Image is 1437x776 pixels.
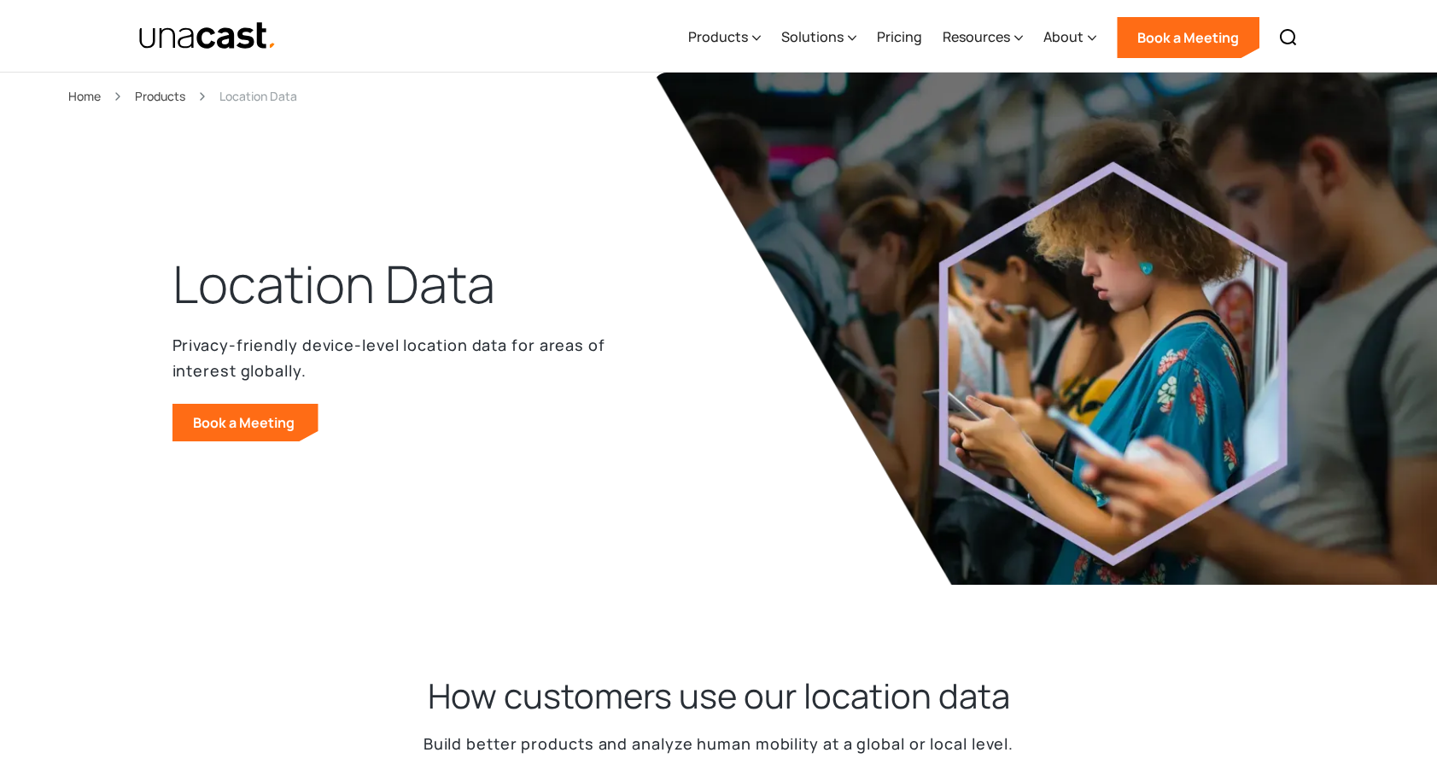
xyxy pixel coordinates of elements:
[1043,26,1084,47] div: About
[138,21,277,51] img: Unacast text logo
[1278,27,1299,48] img: Search icon
[877,3,922,73] a: Pricing
[68,86,101,106] a: Home
[688,26,748,47] div: Products
[172,332,616,383] p: Privacy-friendly device-level location data for areas of interest globally.
[135,86,185,106] a: Products
[172,250,495,318] h1: Location Data
[781,3,856,73] div: Solutions
[172,404,318,441] a: Book a Meeting
[781,26,844,47] div: Solutions
[943,26,1010,47] div: Resources
[1043,3,1096,73] div: About
[1117,17,1259,58] a: Book a Meeting
[219,86,297,106] div: Location Data
[424,732,1013,756] p: Build better products and analyze human mobility at a global or local level.
[428,674,1010,718] h2: How customers use our location data
[138,21,277,51] a: home
[943,3,1023,73] div: Resources
[688,3,761,73] div: Products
